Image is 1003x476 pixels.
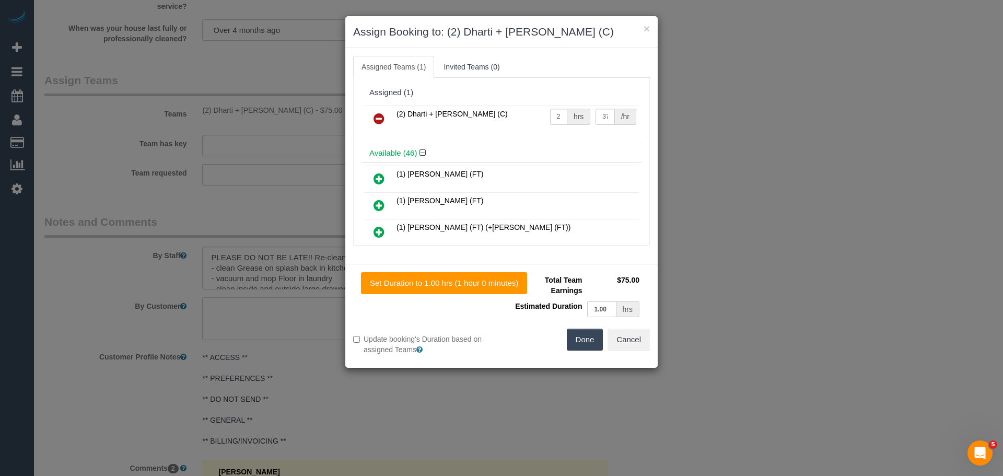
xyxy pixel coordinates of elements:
label: Update booking's Duration based on assigned Teams [353,334,494,355]
button: Cancel [608,329,650,351]
iframe: Intercom live chat [967,440,993,466]
span: Estimated Duration [515,302,582,310]
a: Assigned Teams (1) [353,56,434,78]
button: × [644,23,650,34]
div: hrs [616,301,639,317]
div: hrs [567,109,590,125]
span: (1) [PERSON_NAME] (FT) [396,170,483,178]
td: Total Team Earnings [509,272,585,298]
h4: Available (46) [369,149,634,158]
input: Update booking's Duration based on assigned Teams [353,336,360,343]
span: (1) [PERSON_NAME] (FT) (+[PERSON_NAME] (FT)) [396,223,570,231]
span: (2) Dharti + [PERSON_NAME] (C) [396,110,508,118]
button: Set Duration to 1.00 hrs (1 hour 0 minutes) [361,272,527,294]
td: $75.00 [585,272,642,298]
span: (1) [PERSON_NAME] (FT) [396,196,483,205]
a: Invited Teams (0) [435,56,508,78]
div: /hr [615,109,636,125]
span: 5 [989,440,997,449]
button: Done [567,329,603,351]
div: Assigned (1) [369,88,634,97]
h3: Assign Booking to: (2) Dharti + [PERSON_NAME] (C) [353,24,650,40]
